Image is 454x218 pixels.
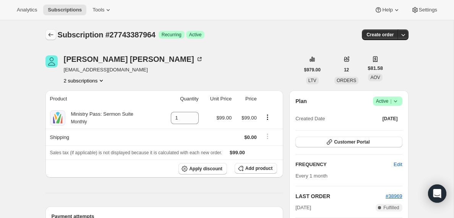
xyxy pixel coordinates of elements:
img: product img [50,110,65,126]
button: Tools [88,5,117,15]
span: Add product [245,165,272,171]
span: Subscription #27743387964 [58,31,156,39]
span: Subscriptions [48,7,82,13]
a: #38969 [386,193,402,199]
button: Subscriptions [45,29,56,40]
div: [PERSON_NAME] [PERSON_NAME] [64,55,203,63]
span: Apply discount [189,166,222,172]
span: AOV [370,75,380,80]
button: 12 [339,65,353,75]
button: Help [370,5,405,15]
button: Create order [362,29,398,40]
span: [DATE] [383,116,398,122]
span: $99.00 [230,150,245,155]
button: Analytics [12,5,42,15]
button: Subscriptions [43,5,86,15]
button: Product actions [261,113,274,121]
span: Maurice Huggins [45,55,58,68]
th: Unit Price [201,90,234,107]
span: $979.00 [304,67,321,73]
span: Sales tax (if applicable) is not displayed because it is calculated with each new order. [50,150,222,155]
h2: FREQUENCY [295,161,394,168]
h2: LAST ORDER [295,192,386,200]
span: Edit [394,161,402,168]
span: 12 [344,67,349,73]
button: Product actions [64,77,105,84]
div: Ministry Pass: Sermon Suite [65,110,133,126]
span: Analytics [17,7,37,13]
h2: Plan [295,97,307,105]
button: Shipping actions [261,132,274,140]
button: Settings [407,5,442,15]
span: LTV [308,78,316,83]
span: Active [189,32,202,38]
span: Active [376,97,399,105]
span: $0.00 [244,134,257,140]
button: [DATE] [378,113,402,124]
button: $979.00 [300,65,325,75]
span: [EMAIL_ADDRESS][DOMAIN_NAME] [64,66,203,74]
button: Edit [389,158,407,171]
span: Create order [366,32,394,38]
button: Add product [235,163,277,174]
span: ORDERS [337,78,356,83]
div: Open Intercom Messenger [428,184,446,203]
button: Apply discount [178,163,227,174]
span: Created Date [295,115,325,123]
span: $81.58 [368,65,383,72]
span: [DATE] [295,204,311,212]
span: Settings [419,7,437,13]
span: Every 1 month [295,173,328,179]
span: Fulfilled [383,205,399,211]
th: Product [45,90,160,107]
span: Recurring [162,32,182,38]
span: Customer Portal [334,139,370,145]
span: Help [382,7,392,13]
button: #38969 [386,192,402,200]
button: Customer Portal [295,137,402,147]
th: Shipping [45,129,160,145]
span: $99.00 [242,115,257,121]
th: Quantity [160,90,201,107]
th: Price [234,90,259,107]
span: Tools [92,7,104,13]
small: Monthly [71,119,87,124]
span: | [390,98,391,104]
span: $99.00 [216,115,232,121]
